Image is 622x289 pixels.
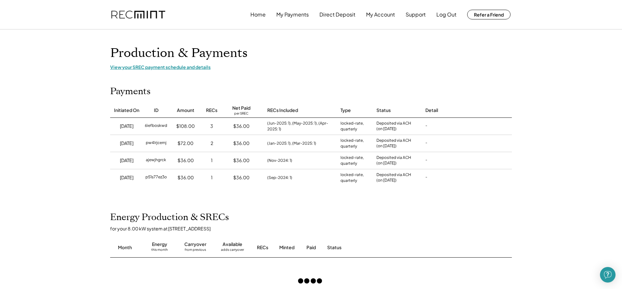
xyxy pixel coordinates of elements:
[146,157,166,164] div: ajewjhgrck
[233,174,249,181] div: $36.00
[185,248,206,254] div: from previous
[425,157,427,164] div: -
[406,8,426,21] button: Support
[221,248,244,254] div: adds carryover
[376,121,411,132] div: Deposited via ACH (on [DATE])
[110,226,518,231] div: for your 8.00 kW system at [STREET_ADDRESS]
[234,111,248,116] div: per SREC
[211,157,213,164] div: 1
[267,158,292,163] div: (Nov-2024: 1)
[233,140,249,147] div: $36.00
[319,8,355,21] button: Direct Deposit
[154,107,158,114] div: ID
[376,107,391,114] div: Status
[340,155,370,166] div: locked-rate, quarterly
[267,120,334,132] div: (Jun-2025: 1), (May-2025: 1), (Apr-2025: 1)
[223,241,242,248] div: Available
[120,174,133,181] div: [DATE]
[267,175,292,181] div: (Sep-2024: 1)
[110,46,512,61] h1: Production & Payments
[233,123,249,129] div: $36.00
[376,138,411,149] div: Deposited via ACH (on [DATE])
[436,8,456,21] button: Log Out
[210,123,213,129] div: 3
[340,107,351,114] div: Type
[178,140,193,147] div: $72.00
[340,138,370,149] div: locked-rate, quarterly
[114,107,139,114] div: Initiated On
[178,174,194,181] div: $36.00
[425,140,427,147] div: -
[276,8,309,21] button: My Payments
[233,157,249,164] div: $36.00
[279,244,294,251] div: Minted
[340,120,370,132] div: locked-rate, quarterly
[176,123,195,129] div: $108.00
[177,107,194,114] div: Amount
[120,140,133,147] div: [DATE]
[206,107,217,114] div: RECs
[340,172,370,183] div: locked-rate, quarterly
[267,107,298,114] div: RECs Included
[376,155,411,166] div: Deposited via ACH (on [DATE])
[327,244,437,251] div: Status
[232,105,250,111] div: Net Paid
[267,140,316,146] div: (Jan-2025: 1), (Mar-2025: 1)
[600,267,616,283] div: Open Intercom Messenger
[152,241,167,248] div: Energy
[111,11,165,19] img: recmint-logotype%403x.png
[257,244,268,251] div: RECs
[178,157,194,164] div: $36.00
[151,248,168,254] div: this month
[425,107,438,114] div: Detail
[366,8,395,21] button: My Account
[425,123,427,129] div: -
[467,10,511,19] button: Refer a Friend
[306,244,316,251] div: Paid
[110,212,229,223] h2: Energy Production & SRECs
[184,241,206,248] div: Carryover
[120,123,133,129] div: [DATE]
[250,8,266,21] button: Home
[146,140,167,147] div: pw4lrjcemj
[118,244,132,251] div: Month
[145,174,167,181] div: p51s77ez3o
[110,86,151,97] h2: Payments
[120,157,133,164] div: [DATE]
[425,174,427,181] div: -
[211,140,213,147] div: 2
[145,123,167,129] div: 6iefboskwd
[110,64,512,70] div: View your SREC payment schedule and details
[376,172,411,183] div: Deposited via ACH (on [DATE])
[211,174,213,181] div: 1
